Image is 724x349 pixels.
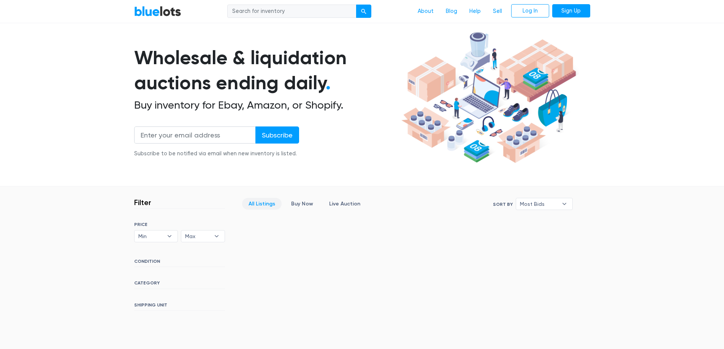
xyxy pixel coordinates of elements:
h6: CATEGORY [134,280,225,289]
b: ▾ [209,231,225,242]
a: Blog [440,4,463,19]
a: Help [463,4,487,19]
a: Log In [511,4,549,18]
span: Most Bids [520,198,558,210]
h6: SHIPPING UNIT [134,302,225,311]
a: Sign Up [552,4,590,18]
h2: Buy inventory for Ebay, Amazon, or Shopify. [134,99,399,112]
h6: PRICE [134,222,225,227]
span: Max [185,231,210,242]
div: Subscribe to be notified via email when new inventory is listed. [134,150,299,158]
h6: CONDITION [134,259,225,267]
h3: Filter [134,198,151,207]
a: Buy Now [285,198,320,210]
b: ▾ [162,231,177,242]
input: Search for inventory [227,5,356,18]
span: . [326,71,331,94]
input: Subscribe [255,126,299,144]
img: hero-ee84e7d0318cb26816c560f6b4441b76977f77a177738b4e94f68c95b2b83dbb.png [399,28,579,167]
a: About [412,4,440,19]
input: Enter your email address [134,126,256,144]
a: Sell [487,4,508,19]
a: Live Auction [323,198,367,210]
span: Min [138,231,163,242]
label: Sort By [493,201,513,208]
a: BlueLots [134,6,181,17]
a: All Listings [242,198,282,210]
b: ▾ [556,198,572,210]
h1: Wholesale & liquidation auctions ending daily [134,45,399,96]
